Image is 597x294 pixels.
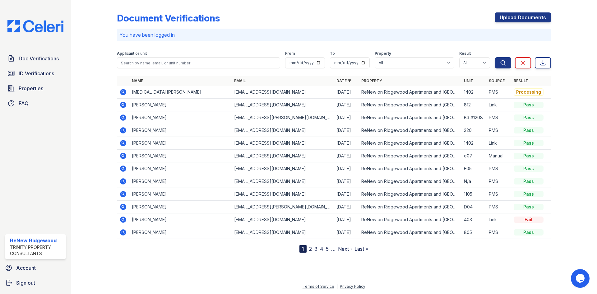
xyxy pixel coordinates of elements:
[331,245,336,253] span: …
[2,20,68,32] img: CE_Logo_Blue-a8612792a0a2168367f1c8372b55b34899dd931a85d93a1a3d3e32e68fde9ad4.png
[464,78,473,83] a: Unit
[303,284,334,289] a: Terms of Service
[5,67,66,80] a: ID Verifications
[359,188,461,201] td: ReNew on Ridgewood Apartments and [GEOGRAPHIC_DATA]
[232,111,334,124] td: [EMAIL_ADDRESS][PERSON_NAME][DOMAIN_NAME]
[354,246,368,252] a: Last »
[359,137,461,150] td: ReNew on Ridgewood Apartments and [GEOGRAPHIC_DATA]
[361,78,382,83] a: Property
[486,124,511,137] td: PMS
[5,97,66,110] a: FAQ
[326,246,329,252] a: 5
[514,191,544,197] div: Pass
[486,99,511,111] td: Link
[514,127,544,133] div: Pass
[461,99,486,111] td: 812
[514,153,544,159] div: Pass
[514,114,544,121] div: Pass
[461,226,486,239] td: 805
[461,111,486,124] td: B3 #1208
[10,244,63,257] div: Trinity Property Consultants
[285,51,295,56] label: From
[461,124,486,137] td: 220
[334,175,359,188] td: [DATE]
[19,55,59,62] span: Doc Verifications
[232,150,334,162] td: [EMAIL_ADDRESS][DOMAIN_NAME]
[461,137,486,150] td: 1402
[232,201,334,213] td: [EMAIL_ADDRESS][PERSON_NAME][DOMAIN_NAME]
[571,269,591,288] iframe: chat widget
[19,100,29,107] span: FAQ
[359,226,461,239] td: ReNew on Ridgewood Apartments and [GEOGRAPHIC_DATA]
[359,124,461,137] td: ReNew on Ridgewood Apartments and [GEOGRAPHIC_DATA]
[359,175,461,188] td: ReNew on Ridgewood Apartments and [GEOGRAPHIC_DATA]
[359,150,461,162] td: ReNew on Ridgewood Apartments and [GEOGRAPHIC_DATA]
[336,284,338,289] div: |
[514,229,544,236] div: Pass
[129,99,232,111] td: [PERSON_NAME]
[10,237,63,244] div: ReNew Ridgewood
[19,70,54,77] span: ID Verifications
[232,162,334,175] td: [EMAIL_ADDRESS][DOMAIN_NAME]
[232,188,334,201] td: [EMAIL_ADDRESS][DOMAIN_NAME]
[5,52,66,65] a: Doc Verifications
[338,246,352,252] a: Next ›
[334,99,359,111] td: [DATE]
[486,213,511,226] td: Link
[514,140,544,146] div: Pass
[334,137,359,150] td: [DATE]
[314,246,317,252] a: 3
[486,175,511,188] td: PMS
[16,264,36,272] span: Account
[334,150,359,162] td: [DATE]
[486,137,511,150] td: Link
[117,12,220,24] div: Document Verifications
[514,178,544,184] div: Pass
[129,201,232,213] td: [PERSON_NAME]
[334,188,359,201] td: [DATE]
[129,188,232,201] td: [PERSON_NAME]
[461,201,486,213] td: D04
[514,78,528,83] a: Result
[359,99,461,111] td: ReNew on Ridgewood Apartments and [GEOGRAPHIC_DATA]
[232,213,334,226] td: [EMAIL_ADDRESS][DOMAIN_NAME]
[461,150,486,162] td: e07
[334,111,359,124] td: [DATE]
[320,246,323,252] a: 4
[461,188,486,201] td: 1105
[334,201,359,213] td: [DATE]
[461,213,486,226] td: 403
[486,162,511,175] td: PMS
[232,175,334,188] td: [EMAIL_ADDRESS][DOMAIN_NAME]
[334,226,359,239] td: [DATE]
[2,277,68,289] button: Sign out
[129,175,232,188] td: [PERSON_NAME]
[232,124,334,137] td: [EMAIL_ADDRESS][DOMAIN_NAME]
[514,204,544,210] div: Pass
[129,213,232,226] td: [PERSON_NAME]
[514,88,544,96] div: Processing
[299,245,307,253] div: 1
[514,166,544,172] div: Pass
[336,78,351,83] a: Date ▼
[340,284,365,289] a: Privacy Policy
[132,78,143,83] a: Name
[309,246,312,252] a: 2
[461,86,486,99] td: 1402
[117,51,147,56] label: Applicant or unit
[129,137,232,150] td: [PERSON_NAME]
[486,201,511,213] td: PMS
[334,213,359,226] td: [DATE]
[129,150,232,162] td: [PERSON_NAME]
[232,86,334,99] td: [EMAIL_ADDRESS][DOMAIN_NAME]
[117,57,280,68] input: Search by name, email, or unit number
[461,175,486,188] td: N/a
[234,78,246,83] a: Email
[486,226,511,239] td: PMS
[129,226,232,239] td: [PERSON_NAME]
[359,86,461,99] td: ReNew on Ridgewood Apartments and [GEOGRAPHIC_DATA]
[461,162,486,175] td: F05
[486,111,511,124] td: PMS
[375,51,391,56] label: Property
[359,201,461,213] td: ReNew on Ridgewood Apartments and [GEOGRAPHIC_DATA]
